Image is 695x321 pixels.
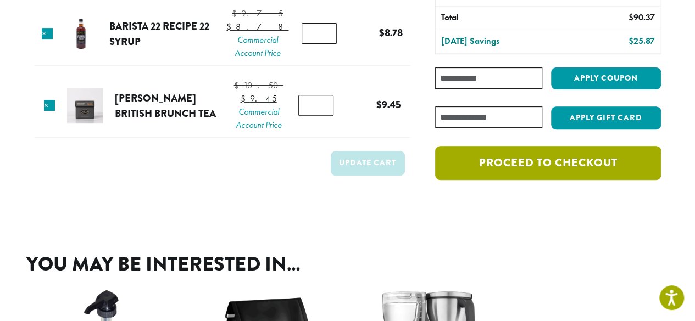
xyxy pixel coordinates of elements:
span: $ [226,21,236,32]
span: $ [234,80,243,91]
img: Barista 22 Recipe 22 Syrup [63,16,99,52]
a: Remove this item [44,100,55,111]
img: Steven Smith British Brunch Tea [67,88,103,123]
th: Total [436,7,570,30]
bdi: 90.37 [628,12,654,23]
input: Product quantity [298,95,333,116]
span: $ [379,25,385,40]
span: Commercial Account Price [226,33,288,60]
span: $ [241,93,250,104]
bdi: 10.50 [234,80,283,91]
a: Proceed to checkout [435,146,660,180]
span: $ [628,12,633,23]
button: Apply coupon [551,67,661,90]
bdi: 8.78 [226,21,288,32]
a: Remove this item [42,28,53,39]
input: Product quantity [302,23,337,44]
span: $ [376,97,382,112]
span: $ [232,8,241,19]
a: [PERSON_NAME] British Brunch Tea [115,91,216,121]
a: Barista 22 Recipe 22 Syrup [109,19,209,49]
th: [DATE] Savings [436,30,570,53]
bdi: 8.78 [379,25,403,40]
h2: You may be interested in… [26,252,669,276]
button: Update cart [331,151,405,176]
button: Apply Gift Card [551,106,661,129]
bdi: 9.45 [241,93,277,104]
span: Commercial Account Price [234,105,283,132]
bdi: 25.87 [628,35,654,47]
bdi: 9.75 [232,8,283,19]
bdi: 9.45 [376,97,401,112]
span: $ [628,35,633,47]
